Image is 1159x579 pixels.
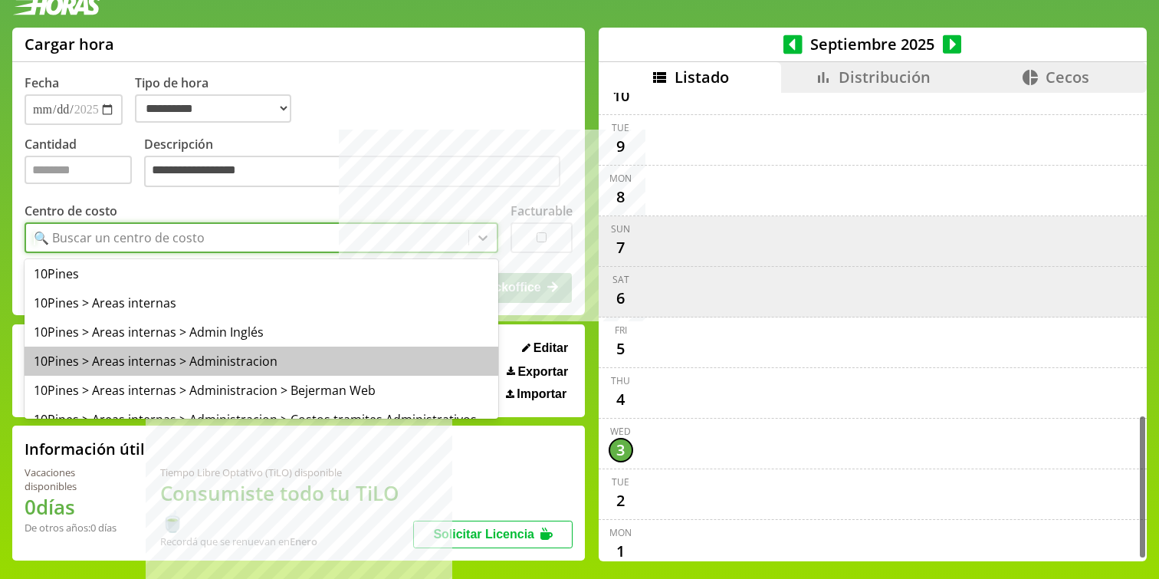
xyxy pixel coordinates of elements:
[25,439,145,459] h2: Información útil
[803,34,943,54] span: Septiembre 2025
[534,341,568,355] span: Editar
[160,479,413,535] h1: Consumiste todo tu TiLO 🍵
[25,34,114,54] h1: Cargar hora
[25,156,132,184] input: Cantidad
[609,526,632,539] div: Mon
[609,489,633,513] div: 2
[615,324,627,337] div: Fri
[25,288,498,317] div: 10Pines > Areas internas
[25,376,498,405] div: 10Pines > Areas internas > Administracion > Bejerman Web
[25,202,117,219] label: Centro de costo
[609,539,633,564] div: 1
[517,340,573,356] button: Editar
[25,466,123,493] div: Vacaciones disponibles
[144,156,560,188] textarea: Descripción
[517,387,566,401] span: Importar
[609,387,633,412] div: 4
[839,67,931,87] span: Distribución
[609,235,633,260] div: 7
[612,273,629,286] div: Sat
[612,475,629,489] div: Tue
[433,528,534,541] span: Solicitar Licencia
[1046,67,1089,87] span: Cecos
[160,466,413,479] div: Tiempo Libre Optativo (TiLO) disponible
[609,337,633,361] div: 5
[25,493,123,521] h1: 0 días
[290,535,317,548] b: Enero
[502,364,573,380] button: Exportar
[609,84,633,108] div: 10
[609,286,633,311] div: 6
[135,94,291,123] select: Tipo de hora
[25,317,498,347] div: 10Pines > Areas internas > Admin Inglés
[675,67,729,87] span: Listado
[612,121,629,134] div: Tue
[413,521,573,548] button: Solicitar Licencia
[25,405,498,434] div: 10Pines > Areas internas > Administracion > Costos tramites Administrativos
[609,134,633,159] div: 9
[599,93,1147,559] div: scrollable content
[25,521,123,535] div: De otros años: 0 días
[25,259,498,288] div: 10Pines
[609,172,632,185] div: Mon
[611,374,630,387] div: Thu
[34,229,205,246] div: 🔍 Buscar un centro de costo
[609,185,633,209] div: 8
[144,136,573,192] label: Descripción
[160,535,413,548] div: Recordá que se renuevan en
[610,425,631,438] div: Wed
[135,74,304,125] label: Tipo de hora
[609,438,633,462] div: 3
[611,222,630,235] div: Sun
[511,202,573,219] label: Facturable
[25,74,59,91] label: Fecha
[25,347,498,376] div: 10Pines > Areas internas > Administracion
[25,136,144,192] label: Cantidad
[517,365,568,379] span: Exportar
